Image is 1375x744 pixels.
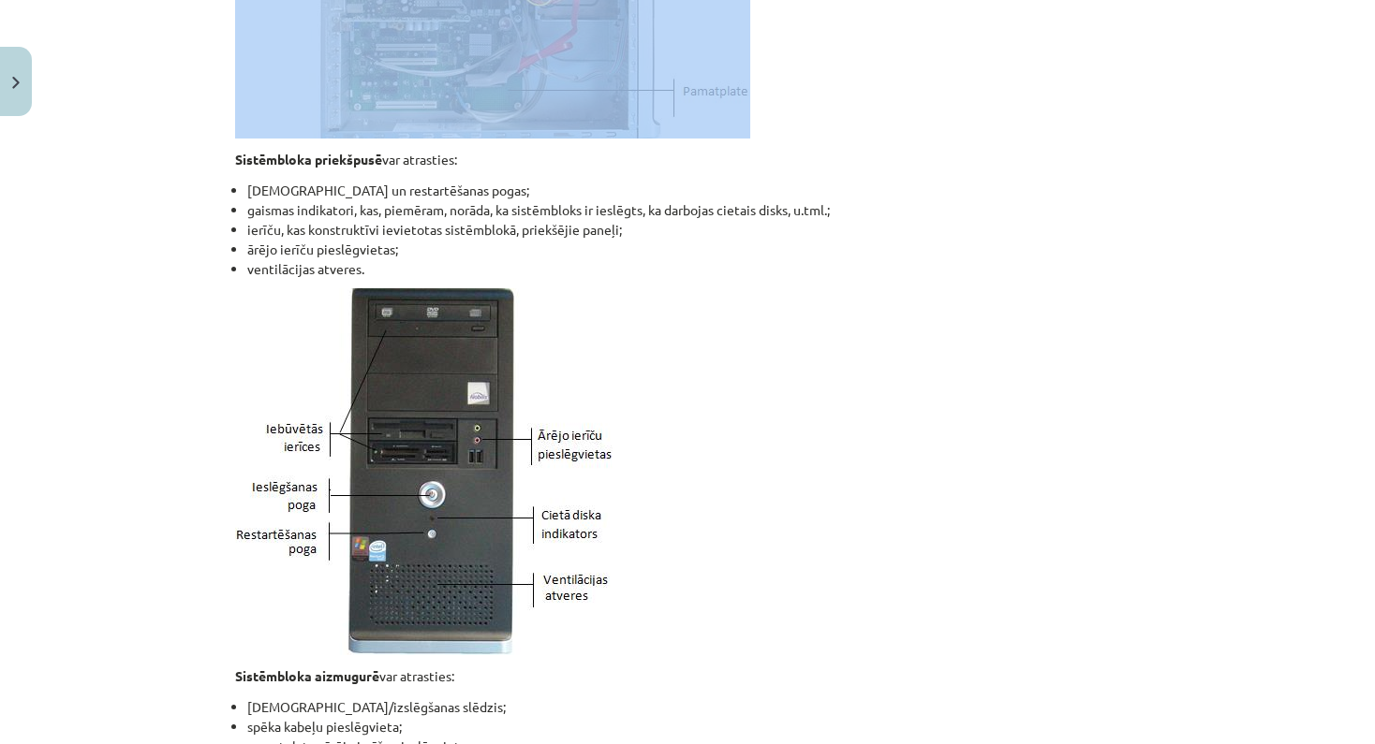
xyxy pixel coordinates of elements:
[235,666,1140,686] p: var atrasties:
[247,181,1140,200] li: [DEMOGRAPHIC_DATA] un restartēšanas pogas;
[247,259,1140,279] li: ventilācijas atveres.
[235,150,1140,169] p: var atrasties:
[235,151,382,168] strong: Sistēmbloka priekšpusē
[247,717,1140,737] li: spēka kabeļu pieslēgvieta;
[247,240,1140,259] li: ārējo ierīču pieslēgvietas;
[12,77,20,89] img: icon-close-lesson-0947bae3869378f0d4975bcd49f059093ad1ed9edebbc8119c70593378902aed.svg
[247,200,1140,220] li: gaismas indikatori, kas, piemēram, norāda, ka sistēmbloks ir ieslēgts, ka darbojas cietais disks,...
[235,667,379,684] strong: Sistēmbloka aizmugurē
[247,220,1140,240] li: ierīču, kas konstruktīvi ievietotas sistēmblokā, priekšējie paneļi;
[247,697,1140,717] li: [DEMOGRAPHIC_DATA]/izslēgšanas slēdzis;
